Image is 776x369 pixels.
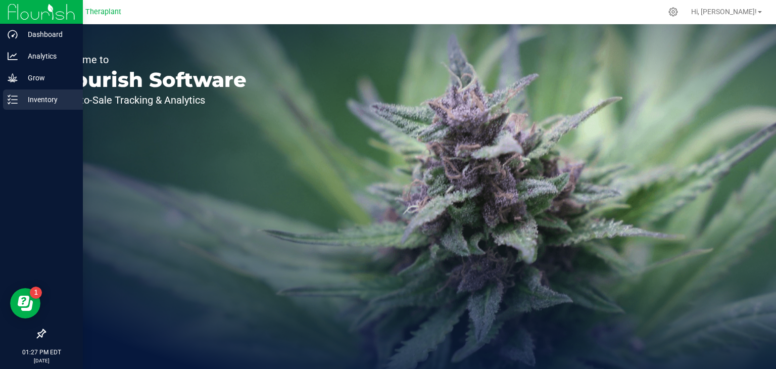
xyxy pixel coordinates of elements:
[667,7,680,17] div: Manage settings
[8,29,18,39] inline-svg: Dashboard
[8,73,18,83] inline-svg: Grow
[18,28,78,40] p: Dashboard
[55,70,247,90] p: Flourish Software
[10,288,40,318] iframe: Resource center
[8,51,18,61] inline-svg: Analytics
[85,8,121,16] span: Theraplant
[8,95,18,105] inline-svg: Inventory
[18,72,78,84] p: Grow
[55,95,247,105] p: Seed-to-Sale Tracking & Analytics
[55,55,247,65] p: Welcome to
[5,357,78,364] p: [DATE]
[691,8,757,16] span: Hi, [PERSON_NAME]!
[18,94,78,106] p: Inventory
[5,348,78,357] p: 01:27 PM EDT
[30,287,42,299] iframe: Resource center unread badge
[18,50,78,62] p: Analytics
